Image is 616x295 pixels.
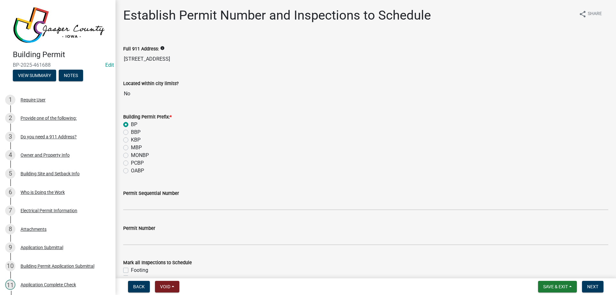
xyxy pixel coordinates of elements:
[5,261,15,271] div: 10
[579,10,586,18] i: share
[131,136,141,144] label: KBP
[5,280,15,290] div: 11
[21,116,77,120] div: Provide one of the following:
[538,281,577,292] button: Save & Exit
[131,159,144,167] label: PCBP
[131,128,141,136] label: BBP
[21,98,46,102] div: Require User
[21,171,80,176] div: Building Site and Setback Info
[13,50,110,59] h4: Building Permit
[123,261,192,265] label: Mark all Inspections to Schedule
[21,190,65,195] div: Who is Doing the Work
[21,227,47,231] div: Attachments
[588,10,602,18] span: Share
[21,264,94,268] div: Building Permit Application Submittal
[5,224,15,234] div: 8
[21,153,70,157] div: Owner and Property Info
[105,62,114,68] a: Edit
[543,284,568,289] span: Save & Exit
[5,95,15,105] div: 1
[587,284,598,289] span: Next
[131,266,148,274] label: Footing
[13,70,56,81] button: View Summary
[21,245,63,250] div: Application Submittal
[123,191,179,196] label: Permit Sequential Number
[123,115,172,119] label: Building Permit Prefix:
[105,62,114,68] wm-modal-confirm: Edit Application Number
[133,284,145,289] span: Back
[574,8,607,20] button: shareShare
[13,73,56,78] wm-modal-confirm: Summary
[5,242,15,253] div: 9
[128,281,150,292] button: Back
[21,282,76,287] div: Application Complete Check
[5,132,15,142] div: 3
[155,281,179,292] button: Void
[131,167,144,175] label: OABP
[21,134,77,139] div: Do you need a 911 Address?
[131,121,137,128] label: BP
[123,82,179,86] label: Located within city limits?
[131,274,168,282] label: Foundation Wall
[131,144,142,152] label: MBP
[123,226,155,231] label: Permit Number
[123,8,431,23] h1: Establish Permit Number and Inspections to Schedule
[21,208,77,213] div: Electrical Permit Information
[59,73,83,78] wm-modal-confirm: Notes
[5,187,15,197] div: 6
[582,281,603,292] button: Next
[160,46,165,50] i: info
[5,169,15,179] div: 5
[131,152,149,159] label: MONBP
[5,205,15,216] div: 7
[5,113,15,123] div: 2
[13,7,105,43] img: Jasper County, Iowa
[5,150,15,160] div: 4
[59,70,83,81] button: Notes
[13,62,103,68] span: BP-2025-461688
[160,284,170,289] span: Void
[123,47,159,51] label: Full 911 Address:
